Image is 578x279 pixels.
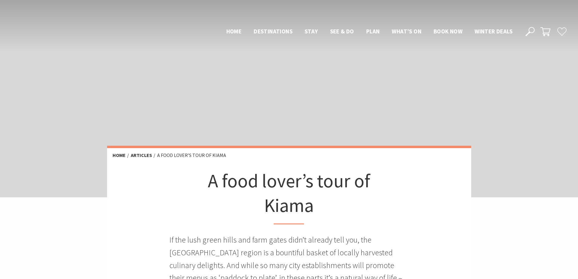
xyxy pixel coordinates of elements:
[157,151,226,159] li: A food lover’s tour of Kiama
[220,27,519,37] nav: Main Menu
[330,28,354,35] span: See & Do
[366,28,380,35] span: Plan
[475,28,512,35] span: Winter Deals
[434,28,462,35] span: Book now
[226,28,242,35] span: Home
[254,28,292,35] span: Destinations
[305,28,318,35] span: Stay
[392,28,421,35] span: What’s On
[131,152,152,158] a: Articles
[199,168,379,224] h1: A food lover’s tour of Kiama
[113,152,126,158] a: Home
